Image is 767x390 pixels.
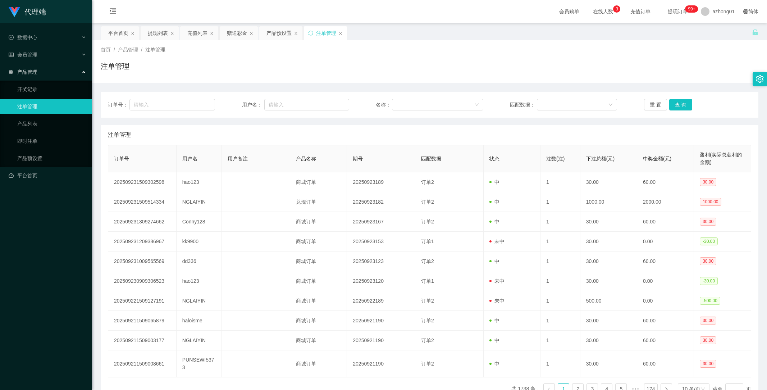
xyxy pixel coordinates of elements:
td: 1 [540,350,580,377]
span: 期号 [353,156,363,162]
span: 数据中心 [9,35,37,40]
a: 即时注单 [17,134,86,148]
td: 30.00 [580,331,637,350]
td: 202509231309274662 [108,212,177,232]
span: 未中 [489,239,505,244]
span: 中 [489,337,499,343]
td: 1 [540,331,580,350]
a: 产品预设置 [17,151,86,165]
td: 商城订单 [290,172,347,192]
td: 商城订单 [290,291,347,311]
span: 30.00 [700,218,716,226]
span: -30.00 [700,277,718,285]
i: 图标: close [170,31,174,36]
span: 状态 [489,156,499,162]
i: 图标: close [131,31,135,36]
span: 产品管理 [118,47,138,53]
span: 订单2 [421,199,434,205]
span: 首页 [101,47,111,53]
input: 请输入 [264,99,349,110]
sup: 3 [613,5,620,13]
td: 1 [540,291,580,311]
a: 产品列表 [17,117,86,131]
td: 兑现订单 [290,192,347,212]
td: 商城订单 [290,212,347,232]
td: 30.00 [580,232,637,251]
img: logo.9652507e.png [9,7,20,17]
span: 注单管理 [108,131,131,139]
td: 1 [540,311,580,331]
td: 1000.00 [580,192,637,212]
sup: 1198 [685,5,698,13]
td: dd336 [177,251,222,271]
div: 充值列表 [187,26,207,40]
a: 代理端 [9,9,46,14]
td: Conny128 [177,212,222,232]
td: 60.00 [637,251,694,271]
i: 图标: menu-fold [101,0,125,23]
span: 订单号： [108,101,129,109]
td: 0.00 [637,232,694,251]
span: 产品管理 [9,69,37,75]
td: 30.00 [580,350,637,377]
span: 订单2 [421,258,434,264]
span: 匹配数据 [421,156,441,162]
td: 202509230909306523 [108,271,177,291]
td: 20250923120 [347,271,415,291]
i: 图标: unlock [752,29,758,36]
td: 202509211509008661 [108,350,177,377]
td: 20250923123 [347,251,415,271]
span: 订单2 [421,361,434,367]
td: 60.00 [637,311,694,331]
div: 赠送彩金 [227,26,247,40]
span: 30.00 [700,317,716,325]
td: PUNSEWI5373 [177,350,222,377]
span: 注单管理 [145,47,165,53]
i: 图标: close [294,31,298,36]
td: 1 [540,232,580,251]
span: 名称： [376,101,392,109]
td: 商城订单 [290,251,347,271]
td: 202509231509302598 [108,172,177,192]
span: 未中 [489,298,505,304]
td: 20250923189 [347,172,415,192]
i: 图标: close [249,31,254,36]
span: 订单号 [114,156,129,162]
td: 1 [540,172,580,192]
input: 请输入 [129,99,215,110]
td: hao123 [177,271,222,291]
a: 注单管理 [17,99,86,114]
span: 订单1 [421,239,434,244]
button: 查 询 [669,99,692,110]
span: 中 [489,318,499,323]
span: 中 [489,179,499,185]
a: 图标: dashboard平台首页 [9,168,86,183]
span: 用户备注 [228,156,248,162]
td: NGLAIYIN [177,192,222,212]
span: 订单2 [421,179,434,185]
td: 30.00 [580,271,637,291]
td: 202509231509514334 [108,192,177,212]
span: 未中 [489,278,505,284]
i: 图标: sync [308,31,313,36]
td: 60.00 [637,212,694,232]
i: 图标: down [608,103,613,108]
span: 盈利(实际总获利的金额) [700,152,742,165]
td: 202509231009565569 [108,251,177,271]
td: 20250923182 [347,192,415,212]
td: 30.00 [580,172,637,192]
span: 30.00 [700,360,716,368]
i: 图标: table [9,52,14,57]
span: 会员管理 [9,52,37,58]
td: 60.00 [637,350,694,377]
span: 提现订单 [664,9,691,14]
span: 注数(注) [546,156,565,162]
td: 202509211509065879 [108,311,177,331]
td: 1 [540,212,580,232]
td: 500.00 [580,291,637,311]
td: kk9900 [177,232,222,251]
td: 20250923167 [347,212,415,232]
i: 图标: close [338,31,343,36]
i: 图标: global [743,9,748,14]
div: 平台首页 [108,26,128,40]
